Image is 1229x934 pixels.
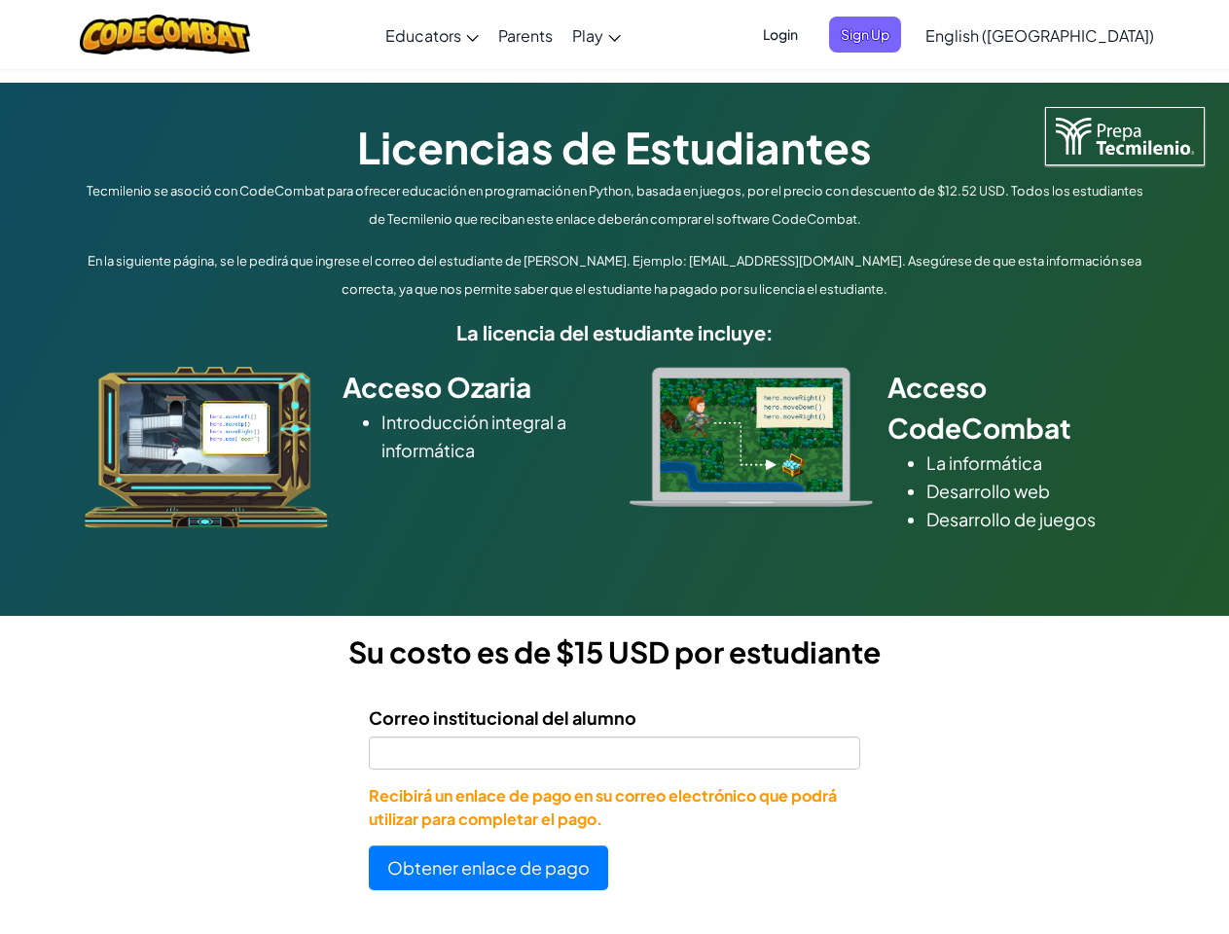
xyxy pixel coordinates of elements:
[80,117,1150,177] h1: Licencias de Estudiantes
[80,317,1150,347] h5: La licencia del estudiante incluye:
[916,9,1164,61] a: English ([GEOGRAPHIC_DATA])
[926,477,1145,505] li: Desarrollo web
[925,25,1154,46] span: English ([GEOGRAPHIC_DATA])
[1045,107,1205,165] img: Tecmilenio logo
[926,505,1145,533] li: Desarrollo de juegos
[630,367,873,507] img: type_real_code.png
[85,367,328,528] img: ozaria_acodus.png
[562,9,631,61] a: Play
[369,845,608,890] button: Obtener enlace de pago
[488,9,562,61] a: Parents
[381,408,600,464] li: Introducción integral a informática
[80,15,250,54] img: CodeCombat logo
[887,367,1145,449] h2: Acceso CodeCombat
[829,17,901,53] button: Sign Up
[369,703,636,732] label: Correo institucional del alumno
[80,247,1150,304] p: En la siguiente página, se le pedirá que ingrese el correo del estudiante de [PERSON_NAME]. Ejemp...
[80,177,1150,233] p: Tecmilenio se asoció con CodeCombat para ofrecer educación en programación en Python, basada en j...
[369,784,860,831] p: Recibirá un enlace de pago en su correo electrónico que podrá utilizar para completar el pago.
[376,9,488,61] a: Educators
[385,25,461,46] span: Educators
[751,17,810,53] button: Login
[572,25,603,46] span: Play
[343,367,600,408] h2: Acceso Ozaria
[926,449,1145,477] li: La informática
